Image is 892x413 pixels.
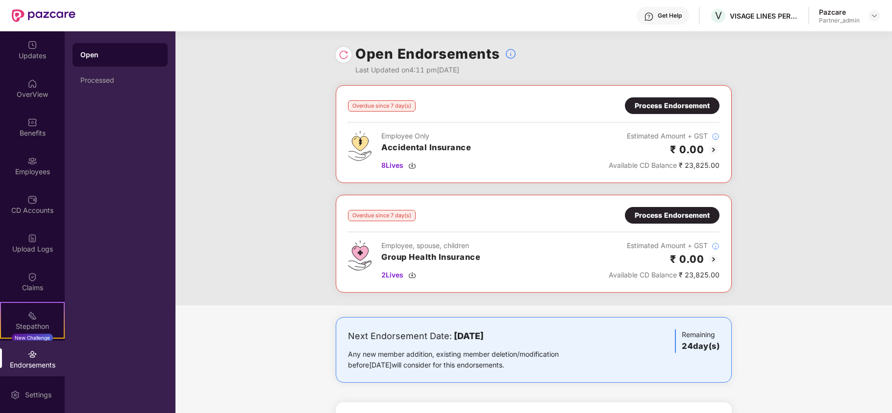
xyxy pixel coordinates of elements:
[27,311,37,321] img: svg+xml;base64,PHN2ZyB4bWxucz0iaHR0cDovL3d3dy53My5vcmcvMjAwMC9zdmciIHdpZHRoPSIyMSIgaGVpZ2h0PSIyMC...
[635,210,710,221] div: Process Endorsement
[27,79,37,89] img: svg+xml;base64,PHN2ZyBpZD0iSG9tZSIgeG1sbnM9Imh0dHA6Ly93d3cudzMub3JnLzIwMDAvc3ZnIiB3aWR0aD0iMjAiIG...
[348,131,372,161] img: svg+xml;base64,PHN2ZyB4bWxucz0iaHR0cDovL3d3dy53My5vcmcvMjAwMC9zdmciIHdpZHRoPSI0OS4zMjEiIGhlaWdodD...
[670,251,704,267] h2: ₹ 0.00
[670,141,704,158] h2: ₹ 0.00
[609,271,677,279] span: Available CD Balance
[12,334,53,342] div: New Challenge
[27,272,37,282] img: svg+xml;base64,PHN2ZyBpZD0iQ2xhaW0iIHhtbG5zPSJodHRwOi8vd3d3LnczLm9yZy8yMDAwL3N2ZyIgd2lkdGg9IjIwIi...
[12,9,75,22] img: New Pazcare Logo
[658,12,682,20] div: Get Help
[27,195,37,205] img: svg+xml;base64,PHN2ZyBpZD0iQ0RfQWNjb3VudHMiIGRhdGEtbmFtZT0iQ0QgQWNjb3VudHMiIHhtbG5zPSJodHRwOi8vd3...
[355,43,500,65] h1: Open Endorsements
[819,17,860,24] div: Partner_admin
[408,161,416,169] img: svg+xml;base64,PHN2ZyBpZD0iRG93bmxvYWQtMzJ4MzIiIHhtbG5zPSJodHRwOi8vd3d3LnczLm9yZy8yMDAwL3N2ZyIgd2...
[348,349,590,370] div: Any new member addition, existing member deletion/modification before [DATE] will consider for th...
[712,242,719,250] img: svg+xml;base64,PHN2ZyBpZD0iSW5mb18tXzMyeDMyIiBkYXRhLW5hbWU9IkluZm8gLSAzMngzMiIgeG1sbnM9Imh0dHA6Ly...
[730,11,798,21] div: VISAGE LINES PERSONAL CARE PRIVATE LIMITED
[715,10,722,22] span: V
[870,12,878,20] img: svg+xml;base64,PHN2ZyBpZD0iRHJvcGRvd24tMzJ4MzIiIHhtbG5zPSJodHRwOi8vd3d3LnczLm9yZy8yMDAwL3N2ZyIgd2...
[27,40,37,50] img: svg+xml;base64,PHN2ZyBpZD0iVXBkYXRlZCIgeG1sbnM9Imh0dHA6Ly93d3cudzMub3JnLzIwMDAvc3ZnIiB3aWR0aD0iMj...
[708,253,719,265] img: svg+xml;base64,PHN2ZyBpZD0iQmFjay0yMHgyMCIgeG1sbnM9Imh0dHA6Ly93d3cudzMub3JnLzIwMDAvc3ZnIiB3aWR0aD...
[381,141,471,154] h3: Accidental Insurance
[381,131,471,141] div: Employee Only
[355,65,517,75] div: Last Updated on 4:11 pm[DATE]
[635,100,710,111] div: Process Endorsement
[27,117,37,127] img: svg+xml;base64,PHN2ZyBpZD0iQmVuZWZpdHMiIHhtbG5zPSJodHRwOi8vd3d3LnczLm9yZy8yMDAwL3N2ZyIgd2lkdGg9Ij...
[609,240,719,251] div: Estimated Amount + GST
[381,160,403,171] span: 8 Lives
[708,144,719,156] img: svg+xml;base64,PHN2ZyBpZD0iQmFjay0yMHgyMCIgeG1sbnM9Imh0dHA6Ly93d3cudzMub3JnLzIwMDAvc3ZnIiB3aWR0aD...
[80,50,160,60] div: Open
[339,50,348,60] img: svg+xml;base64,PHN2ZyBpZD0iUmVsb2FkLTMyeDMyIiB4bWxucz0iaHR0cDovL3d3dy53My5vcmcvMjAwMC9zdmciIHdpZH...
[348,240,372,271] img: svg+xml;base64,PHN2ZyB4bWxucz0iaHR0cDovL3d3dy53My5vcmcvMjAwMC9zdmciIHdpZHRoPSI0Ny43MTQiIGhlaWdodD...
[381,240,480,251] div: Employee, spouse, children
[381,251,480,264] h3: Group Health Insurance
[609,161,677,169] span: Available CD Balance
[348,100,416,112] div: Overdue since 7 day(s)
[408,271,416,279] img: svg+xml;base64,PHN2ZyBpZD0iRG93bmxvYWQtMzJ4MzIiIHhtbG5zPSJodHRwOi8vd3d3LnczLm9yZy8yMDAwL3N2ZyIgd2...
[609,131,719,141] div: Estimated Amount + GST
[348,210,416,221] div: Overdue since 7 day(s)
[609,270,719,280] div: ₹ 23,825.00
[10,390,20,400] img: svg+xml;base64,PHN2ZyBpZD0iU2V0dGluZy0yMHgyMCIgeG1sbnM9Imh0dHA6Ly93d3cudzMub3JnLzIwMDAvc3ZnIiB3aW...
[505,48,517,60] img: svg+xml;base64,PHN2ZyBpZD0iSW5mb18tXzMyeDMyIiBkYXRhLW5hbWU9IkluZm8gLSAzMngzMiIgeG1sbnM9Imh0dHA6Ly...
[22,390,54,400] div: Settings
[27,349,37,359] img: svg+xml;base64,PHN2ZyBpZD0iRW5kb3JzZW1lbnRzIiB4bWxucz0iaHR0cDovL3d3dy53My5vcmcvMjAwMC9zdmciIHdpZH...
[348,329,590,343] div: Next Endorsement Date:
[682,340,719,353] h3: 24 day(s)
[1,321,64,331] div: Stepathon
[675,329,719,353] div: Remaining
[381,270,403,280] span: 2 Lives
[27,156,37,166] img: svg+xml;base64,PHN2ZyBpZD0iRW1wbG95ZWVzIiB4bWxucz0iaHR0cDovL3d3dy53My5vcmcvMjAwMC9zdmciIHdpZHRoPS...
[644,12,654,22] img: svg+xml;base64,PHN2ZyBpZD0iSGVscC0zMngzMiIgeG1sbnM9Imh0dHA6Ly93d3cudzMub3JnLzIwMDAvc3ZnIiB3aWR0aD...
[712,133,719,140] img: svg+xml;base64,PHN2ZyBpZD0iSW5mb18tXzMyeDMyIiBkYXRhLW5hbWU9IkluZm8gLSAzMngzMiIgeG1sbnM9Imh0dHA6Ly...
[80,76,160,84] div: Processed
[27,233,37,243] img: svg+xml;base64,PHN2ZyBpZD0iVXBsb2FkX0xvZ3MiIGRhdGEtbmFtZT0iVXBsb2FkIExvZ3MiIHhtbG5zPSJodHRwOi8vd3...
[454,331,484,341] b: [DATE]
[819,7,860,17] div: Pazcare
[609,160,719,171] div: ₹ 23,825.00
